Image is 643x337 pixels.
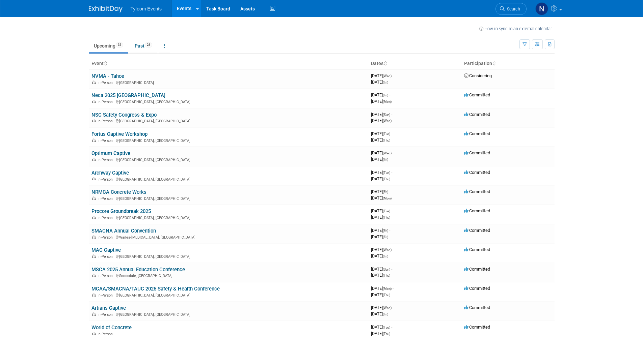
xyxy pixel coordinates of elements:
[92,139,96,142] img: In-Person Event
[464,267,490,272] span: Committed
[391,267,392,272] span: -
[383,332,390,336] span: (Thu)
[535,2,548,15] img: Nathan Nelson
[92,119,96,122] img: In-Person Event
[464,150,490,155] span: Committed
[371,292,390,297] span: [DATE]
[92,332,96,335] img: In-Person Event
[368,58,461,69] th: Dates
[464,228,490,233] span: Committed
[371,208,392,213] span: [DATE]
[464,286,490,291] span: Committed
[461,58,555,69] th: Participation
[92,312,96,316] img: In-Person Event
[98,254,115,259] span: In-Person
[98,312,115,317] span: In-Person
[104,61,107,66] a: Sort by Event Name
[91,137,366,143] div: [GEOGRAPHIC_DATA], [GEOGRAPHIC_DATA]
[464,325,490,330] span: Committed
[383,293,390,297] span: (Thu)
[505,6,520,11] span: Search
[393,73,394,78] span: -
[495,3,527,15] a: Search
[91,228,156,234] a: SMACNA Annual Convention
[91,234,366,240] div: Wailea-[MEDICAL_DATA], [GEOGRAPHIC_DATA]
[98,100,115,104] span: In-Person
[464,189,490,194] span: Committed
[371,137,390,143] span: [DATE]
[391,325,392,330] span: -
[91,208,151,214] a: Procore Groundbreak 2025
[98,81,115,85] span: In-Person
[92,158,96,161] img: In-Person Event
[391,208,392,213] span: -
[98,139,115,143] span: In-Person
[383,119,392,123] span: (Wed)
[89,58,368,69] th: Event
[383,287,392,290] span: (Mon)
[89,6,123,12] img: ExhibitDay
[393,247,394,252] span: -
[389,189,390,194] span: -
[371,118,392,123] span: [DATE]
[383,235,388,239] span: (Fri)
[383,139,390,142] span: (Thu)
[371,170,392,175] span: [DATE]
[479,26,555,31] a: How to sync to an external calendar...
[464,170,490,175] span: Committed
[391,170,392,175] span: -
[383,158,388,161] span: (Fri)
[371,195,392,201] span: [DATE]
[383,209,390,213] span: (Tue)
[464,92,490,97] span: Committed
[91,80,366,85] div: [GEOGRAPHIC_DATA]
[464,73,492,78] span: Considering
[383,229,388,233] span: (Fri)
[91,305,126,311] a: Artians Captive
[383,274,390,277] span: (Thu)
[371,73,394,78] span: [DATE]
[92,235,96,239] img: In-Person Event
[464,305,490,310] span: Committed
[383,312,388,316] span: (Fri)
[371,228,390,233] span: [DATE]
[91,292,366,298] div: [GEOGRAPHIC_DATA], [GEOGRAPHIC_DATA]
[371,92,390,97] span: [DATE]
[91,325,132,331] a: World of Concrete
[371,305,394,310] span: [DATE]
[389,92,390,97] span: -
[383,248,392,252] span: (Wed)
[91,267,185,273] a: MSCA 2025 Annual Education Conference
[98,196,115,201] span: In-Person
[383,151,392,155] span: (Wed)
[371,253,388,258] span: [DATE]
[91,73,124,79] a: NVMA - Tahoe
[371,157,388,162] span: [DATE]
[371,99,392,104] span: [DATE]
[91,112,157,118] a: NSC Safety Congress & Expo
[371,273,390,278] span: [DATE]
[92,293,96,297] img: In-Person Event
[371,247,394,252] span: [DATE]
[383,254,388,258] span: (Fri)
[371,215,390,220] span: [DATE]
[98,235,115,240] span: In-Person
[91,92,165,98] a: Neca 2025 [GEOGRAPHIC_DATA]
[98,158,115,162] span: In-Person
[383,74,392,78] span: (Wed)
[393,305,394,310] span: -
[383,93,388,97] span: (Fri)
[383,132,390,136] span: (Tue)
[98,293,115,298] span: In-Person
[371,234,388,239] span: [DATE]
[371,325,392,330] span: [DATE]
[92,216,96,219] img: In-Person Event
[91,170,129,176] a: Archway Captive
[91,189,146,195] a: NRMCA Concrete Works
[145,42,152,48] span: 28
[92,254,96,258] img: In-Person Event
[91,286,220,292] a: MCAA/SMACNA/TAUC 2026 Safety & Health Conference
[98,177,115,182] span: In-Person
[98,119,115,123] span: In-Person
[116,42,123,48] span: 32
